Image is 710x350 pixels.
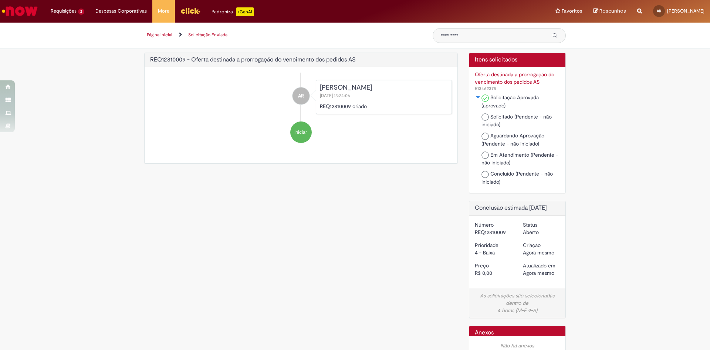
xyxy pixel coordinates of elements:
[481,133,489,140] img: Aguardando Aprovação (Pendente - não iniciado)
[523,269,560,277] div: 29/08/2025 13:24:07
[320,103,448,110] p: REQ12810009 criado
[481,170,553,185] span: Concluído (Pendente - não iniciado)
[481,94,539,109] span: Solicitação Aprovada (aprovado)
[481,94,489,102] img: Solicitação Aprovada (aprovado)
[298,87,304,105] span: AR
[475,269,512,277] div: R$ 0,00
[51,7,77,15] span: Requisições
[523,221,537,229] label: Status
[500,342,534,349] em: Não há anexos
[293,87,310,104] div: Alisson Oliveira Reis
[475,330,494,336] h2: Anexos
[481,171,489,178] img: Concluído (Pendente - não iniciado)
[562,7,582,15] span: Favoritos
[667,8,704,14] span: [PERSON_NAME]
[188,32,227,38] a: Solicitação Enviada
[475,71,560,92] a: Oferta destinada a prorrogação do vencimento dos pedidos AS R13462375
[475,241,498,249] label: Prioridade
[475,57,560,63] h2: Itens solicitados
[475,94,481,101] button: Solicitação aprovada Alternar a exibição do estado da fase para Prorrogação Vencimento de Pedidos AS
[481,151,558,166] span: Em Atendimento (Pendente - não iniciado)
[481,113,552,128] span: Solicitado (Pendente - não iniciado)
[236,7,254,16] p: +GenAi
[523,270,554,276] span: Agora mesmo
[475,221,494,229] label: Número
[158,7,169,15] span: More
[475,262,489,269] label: Preço
[475,292,560,314] div: As solicitações são selecionadas dentro de 4 horas (M-F 9-5)
[523,262,555,269] label: Atualizado em
[320,84,448,91] div: [PERSON_NAME]
[481,113,489,121] img: Solicitado (Pendente - não iniciado)
[475,86,496,91] span: R13462375
[212,7,254,16] div: Padroniza
[523,270,554,276] time: 29/08/2025 13:24:07
[523,241,541,249] label: Criação
[523,229,560,236] div: Aberto
[475,86,496,91] span: Número
[475,71,560,86] div: Oferta destinada a prorrogação do vencimento dos pedidos AS
[475,95,481,100] img: Expandir o estado da solicitação
[475,205,560,211] h2: Conclusão estimada [DATE]
[523,249,554,256] span: Agora mesmo
[147,32,172,38] a: Página inicial
[523,249,560,256] div: 29/08/2025 13:24:06
[657,9,661,13] span: AR
[95,7,147,15] span: Despesas Corporativas
[523,249,554,256] time: 29/08/2025 13:24:06
[180,5,200,16] img: click_logo_yellow_360x200.png
[320,93,352,99] span: [DATE] 13:24:06
[150,57,356,63] h2: REQ12810009 - Oferta destinada a prorrogação do vencimento dos pedidos AS Histórico de tíquete
[599,7,626,14] span: Rascunhos
[150,80,452,114] li: Alisson Oliveira Reis
[475,229,512,236] div: REQ12810009
[481,151,489,159] img: Em Atendimento (Pendente - não iniciado)
[144,28,422,42] ul: Trilhas de página
[78,9,84,15] span: 2
[475,249,512,256] div: 4 - Baixa
[593,8,626,15] a: Rascunhos
[481,132,544,147] span: Aguardando Aprovação (Pendente - não iniciado)
[294,129,307,136] span: Iniciar
[150,73,452,150] ul: Histórico de tíquete
[1,4,39,19] img: ServiceNow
